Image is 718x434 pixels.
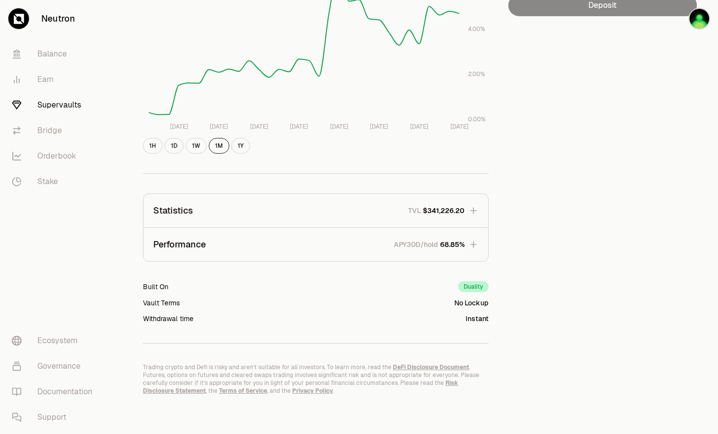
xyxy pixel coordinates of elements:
a: Documentation [4,379,106,405]
button: 1W [186,138,207,154]
button: 1M [209,138,229,154]
font: Ecosystem [37,335,78,347]
tspan: [DATE] [370,123,388,131]
font: Stake [37,176,58,188]
button: 1H [143,138,163,154]
button: PerformanceAPY30D/hold68.85% [143,228,488,261]
img: KO [689,8,710,29]
div: Duality [458,281,489,292]
div: Built On [143,282,168,292]
div: Instant [466,314,489,324]
p: TVL [408,206,421,216]
a: Governance [4,353,106,379]
tspan: [DATE] [250,123,268,131]
a: Stake [4,169,106,194]
a: Earn [4,67,106,92]
tspan: [DATE] [330,123,348,131]
font: Orderbook [37,150,76,162]
tspan: 0.00% [468,115,486,123]
div: Withdrawal time [143,314,193,324]
a: Ecosystem [4,328,106,353]
a: Terms of Service [219,387,267,395]
a: Balance [4,41,106,67]
button: StatisticsTVL$341,226.20 [143,194,488,227]
font: Supervaults [37,99,81,111]
tspan: [DATE] [450,123,469,131]
a: Supervaults [4,92,106,118]
tspan: [DATE] [170,123,188,131]
button: 1D [165,138,184,154]
font: Bridge [37,125,62,136]
tspan: [DATE] [410,123,428,131]
tspan: 2.00% [468,70,485,78]
span: 68.85% [440,240,465,249]
p: Performance [153,238,206,251]
font: Support [37,411,66,423]
div: No Lockup [454,298,489,308]
a: Bridge [4,118,106,143]
font: Balance [37,48,67,60]
a: Orderbook [4,143,106,169]
p: Statistics [153,204,193,217]
p: Futures, options on futures and cleared swaps trading involves significant risk and is not approp... [143,371,489,395]
tspan: [DATE] [290,123,308,131]
a: Support [4,405,106,430]
font: Neutron [41,12,75,26]
div: Vault Terms [143,298,180,308]
tspan: 4.00% [468,25,485,33]
p: APY30D/hold [394,240,438,249]
font: Documentation [37,386,92,398]
a: DeFi Disclosure Document [393,363,469,371]
a: Privacy Policy [292,387,333,395]
p: Trading crypto and Defi is risky and aren't suitable for all investors. To learn more, read the . [143,363,489,371]
font: Governance [37,360,81,372]
button: 1Y [231,138,250,154]
a: Risk Disclosure Statement [143,379,458,395]
font: Earn [37,74,54,85]
span: $341,226.20 [423,206,465,216]
tspan: [DATE] [210,123,228,131]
